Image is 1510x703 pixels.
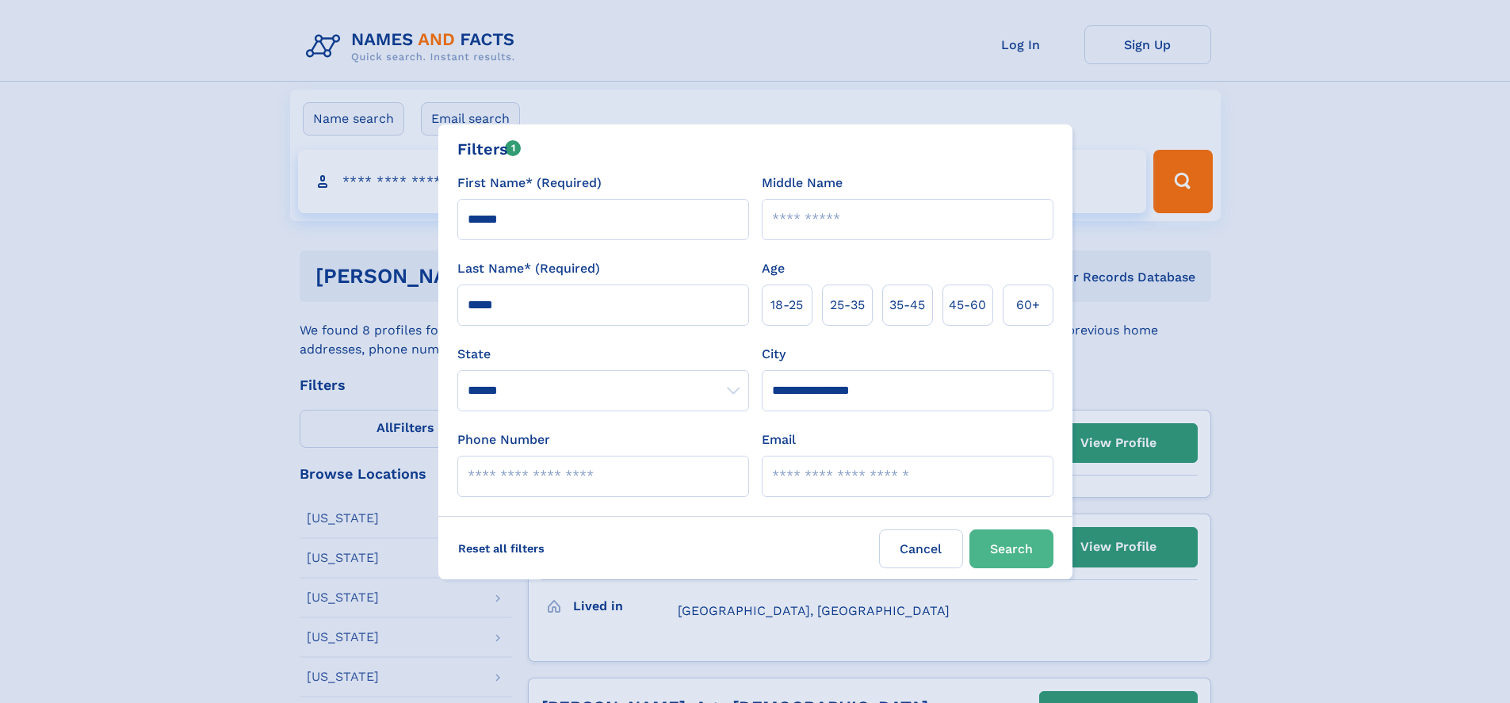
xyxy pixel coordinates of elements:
label: Cancel [879,529,963,568]
label: Middle Name [762,174,843,193]
label: Last Name* (Required) [457,259,600,278]
label: Phone Number [457,430,550,449]
label: First Name* (Required) [457,174,602,193]
span: 45‑60 [949,296,986,315]
label: City [762,345,786,364]
label: Reset all filters [448,529,555,567]
span: 18‑25 [770,296,803,315]
label: Age [762,259,785,278]
label: State [457,345,749,364]
span: 60+ [1016,296,1040,315]
span: 25‑35 [830,296,865,315]
div: Filters [457,137,522,161]
label: Email [762,430,796,449]
button: Search [969,529,1053,568]
span: 35‑45 [889,296,925,315]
